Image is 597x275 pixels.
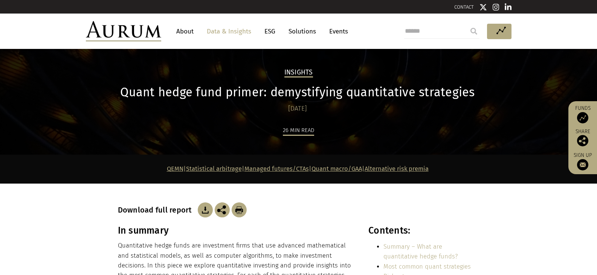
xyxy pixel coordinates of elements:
strong: | | | | [167,165,429,172]
img: Twitter icon [479,3,487,11]
a: Most common quant strategies [383,263,471,270]
img: Aurum [86,21,161,41]
img: Instagram icon [493,3,499,11]
a: Sign up [572,152,593,170]
h1: Quant hedge fund primer: demystifying quantitative strategies [118,85,478,100]
a: Summary – What are quantitative hedge funds? [383,243,458,260]
h3: Contents: [368,225,477,236]
a: Quant macro/GAA [311,165,362,172]
a: About [173,24,197,38]
a: Solutions [285,24,320,38]
h2: Insights [284,68,313,77]
a: Statistical arbitrage [186,165,242,172]
input: Submit [466,24,481,39]
a: Managed futures/CTAs [244,165,309,172]
img: Sign up to our newsletter [577,159,588,170]
div: 26 min read [283,126,314,136]
img: Access Funds [577,112,588,123]
a: QEMN [167,165,183,172]
a: Events [325,24,348,38]
img: Share this post [577,135,588,146]
a: ESG [261,24,279,38]
a: Alternative risk premia [365,165,429,172]
img: Linkedin icon [505,3,511,11]
img: Download Article [232,202,247,217]
h3: Download full report [118,205,196,214]
img: Share this post [215,202,230,217]
a: Data & Insights [203,24,255,38]
img: Download Article [198,202,213,217]
div: [DATE] [118,103,478,114]
a: Funds [572,105,593,123]
div: Share [572,129,593,146]
h3: In summary [118,225,352,236]
a: CONTACT [454,4,474,10]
